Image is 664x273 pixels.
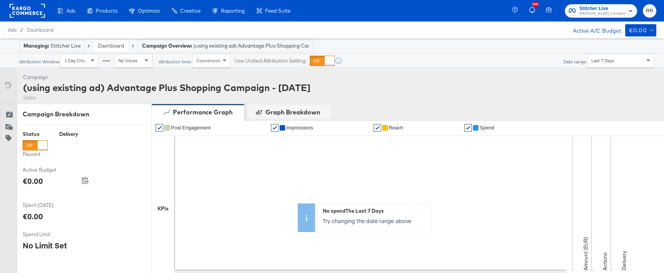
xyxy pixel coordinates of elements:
span: (using existing ad) Advantage Plus Shopping Campaign - September 9th, 2025 [193,42,309,50]
div: Performance Graph [173,108,232,117]
div: Campaign Breakdown [23,110,146,119]
button: 290 [528,3,541,18]
span: Creative [180,8,201,14]
span: Last 7 Days [591,58,614,63]
label: Use Unified Attribution Setting: [234,57,307,65]
span: RR [646,7,653,15]
button: €0.00 [625,24,656,36]
div: Attribution Window: [19,59,60,65]
a: ✔ [271,124,279,132]
span: Ads [8,27,17,33]
span: Reporting [221,8,245,14]
div: Campaign [23,74,310,81]
div: Sales [23,94,310,101]
span: No Views [118,58,138,63]
div: €0.00 [23,211,43,222]
span: 1 Day Clicks [65,58,90,63]
div: (using existing ad) Advantage Plus Shopping Campaign - [DATE] [23,81,310,94]
span: Products [96,8,118,14]
span: Conversion [196,58,221,63]
div: Stitcher Live [23,42,81,50]
button: Stitcher Live[PERSON_NAME] Company [565,4,637,18]
span: Reach [389,125,403,131]
strong: Campaign Overview: [142,43,192,49]
div: Attribution time: [158,59,192,65]
span: [PERSON_NAME] Company [579,11,626,17]
a: ✔ [156,124,163,132]
div: 290 [533,2,538,7]
span: Spent [DATE] [23,202,80,209]
a: Dashboard [27,27,53,33]
span: Active Budget [23,166,80,174]
a: ✔ [464,124,472,132]
p: Try changing the date range above [323,217,428,225]
strong: Managing: [23,43,49,49]
div: Date range: [563,59,587,65]
span: Optimize [138,8,160,14]
a: ✔ [373,124,381,132]
div: €0.00 [23,175,43,187]
span: Post Engagement [171,125,211,131]
div: No Limit Set [23,240,67,251]
span: / [17,27,27,33]
a: Dashboard [98,42,124,49]
span: Spend [480,125,494,131]
span: Feed Suite [265,8,290,14]
div: €0.00 [629,26,647,35]
span: Spend Limit [23,231,80,238]
span: Impressions [286,125,313,131]
button: RR [643,4,656,18]
div: Active A/C Budget [565,24,621,36]
label: Paused [23,151,48,158]
div: Delivery [59,131,78,138]
span: Stitcher Live [579,5,626,13]
div: No spend The Last 7 Days [323,207,428,215]
div: Status [23,131,48,138]
div: Graph Breakdown [266,108,320,117]
span: Ads [66,8,75,14]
